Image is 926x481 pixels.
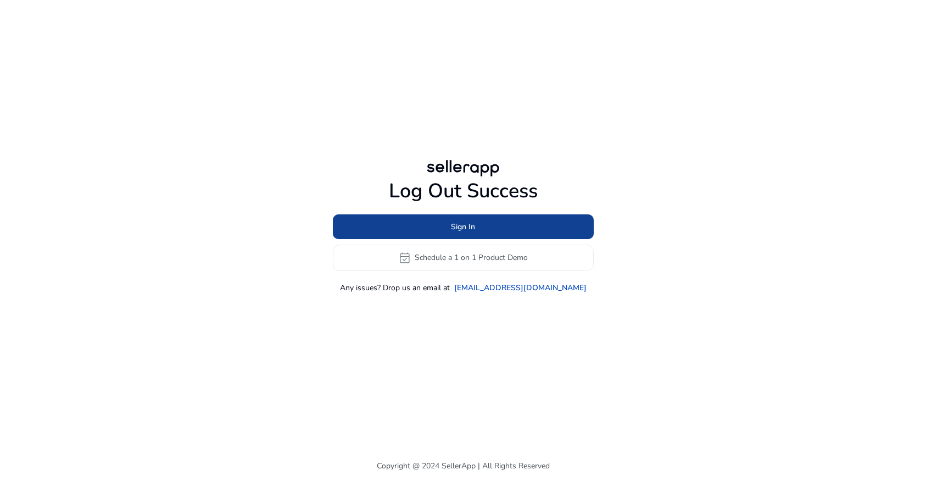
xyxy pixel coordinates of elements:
a: [EMAIL_ADDRESS][DOMAIN_NAME] [454,282,587,294]
span: event_available [398,251,411,264]
button: Sign In [333,214,594,239]
span: Sign In [451,221,475,233]
p: Any issues? Drop us an email at [340,282,450,294]
button: event_availableSchedule a 1 on 1 Product Demo [333,245,594,271]
h1: Log Out Success [333,179,594,203]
